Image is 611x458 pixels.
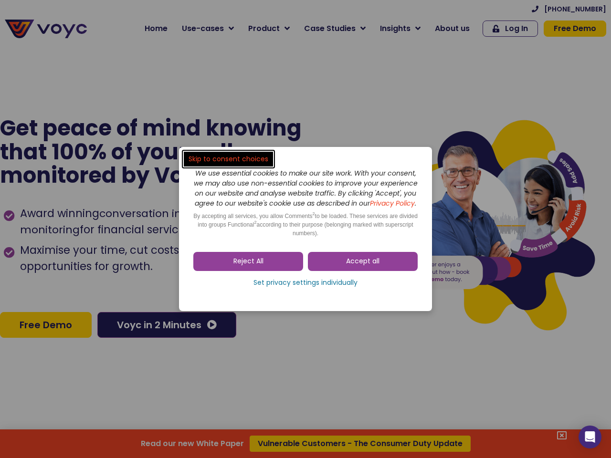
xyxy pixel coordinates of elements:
[233,257,263,266] span: Reject All
[254,220,256,225] sup: 2
[193,276,418,290] a: Set privacy settings individually
[370,198,415,208] a: Privacy Policy
[346,257,379,266] span: Accept all
[253,278,358,288] span: Set privacy settings individually
[193,213,418,237] span: By accepting all services, you allow Comments to be loaded. These services are divided into group...
[308,252,418,271] a: Accept all
[313,211,315,216] sup: 2
[193,252,303,271] a: Reject All
[194,168,418,208] i: We use essential cookies to make our site work. With your consent, we may also use non-essential ...
[124,77,157,88] span: Job title
[124,38,148,49] span: Phone
[184,152,273,167] a: Skip to consent choices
